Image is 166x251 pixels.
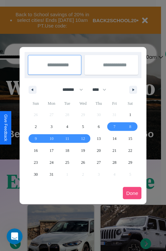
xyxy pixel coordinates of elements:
span: 16 [34,145,38,157]
span: 26 [81,157,85,168]
button: 21 [107,145,122,157]
span: 9 [35,133,37,145]
span: Thu [91,98,107,109]
button: 2 [28,121,43,133]
button: 8 [123,121,138,133]
button: 15 [123,133,138,145]
button: 28 [107,157,122,168]
span: 11 [65,133,69,145]
button: 29 [123,157,138,168]
button: 1 [123,109,138,121]
span: 27 [97,157,101,168]
span: 3 [50,121,52,133]
div: Give Feedback [3,114,8,141]
span: 23 [34,157,38,168]
iframe: Intercom live chat [7,228,23,244]
span: Sun [28,98,43,109]
button: 17 [43,145,59,157]
span: 1 [129,109,131,121]
span: 2 [35,121,37,133]
button: 23 [28,157,43,168]
span: 10 [49,133,53,145]
button: 22 [123,145,138,157]
button: 12 [75,133,91,145]
span: 25 [65,157,69,168]
button: 20 [91,145,107,157]
button: 11 [59,133,75,145]
span: 5 [82,121,84,133]
button: 14 [107,133,122,145]
button: 25 [59,157,75,168]
span: 18 [65,145,69,157]
span: Fri [107,98,122,109]
button: Done [123,187,141,199]
button: 31 [43,168,59,180]
span: Wed [75,98,91,109]
span: 24 [49,157,53,168]
button: 3 [43,121,59,133]
span: Tue [59,98,75,109]
button: 30 [28,168,43,180]
span: 31 [49,168,53,180]
button: 7 [107,121,122,133]
span: 6 [98,121,100,133]
span: 29 [128,157,132,168]
button: 26 [75,157,91,168]
button: 6 [91,121,107,133]
span: 21 [113,145,117,157]
button: 18 [59,145,75,157]
span: 28 [113,157,117,168]
span: Mon [43,98,59,109]
button: 24 [43,157,59,168]
span: 4 [66,121,68,133]
span: 30 [34,168,38,180]
span: 14 [113,133,117,145]
span: 7 [114,121,116,133]
span: 20 [97,145,101,157]
span: 8 [129,121,131,133]
button: 13 [91,133,107,145]
span: 17 [49,145,53,157]
span: 12 [81,133,85,145]
button: 19 [75,145,91,157]
button: 10 [43,133,59,145]
button: 5 [75,121,91,133]
button: 4 [59,121,75,133]
span: 13 [97,133,101,145]
span: 15 [128,133,132,145]
button: 9 [28,133,43,145]
span: 19 [81,145,85,157]
span: Sat [123,98,138,109]
span: 22 [128,145,132,157]
button: 27 [91,157,107,168]
button: 16 [28,145,43,157]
